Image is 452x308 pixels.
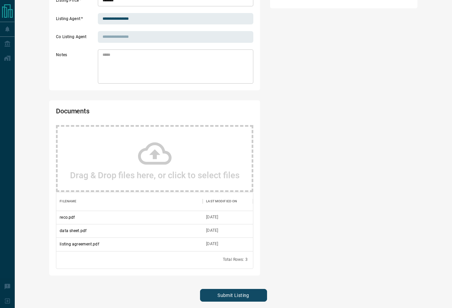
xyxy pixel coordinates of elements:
[206,241,218,247] div: Sep 13, 2025
[203,192,253,211] div: Last Modified On
[223,257,248,263] div: Total Rows: 3
[206,228,218,233] div: Sep 13, 2025
[56,34,96,43] label: Co Listing Agent
[60,228,86,234] p: data sheet.pdf
[206,192,237,211] div: Last Modified On
[56,125,253,192] div: Drag & Drop files here, or click to select files
[56,52,96,84] label: Notes
[56,107,174,118] h2: Documents
[206,214,218,220] div: Sep 13, 2025
[60,214,75,220] p: reco.pdf
[60,192,76,211] div: Filename
[56,192,203,211] div: Filename
[60,241,99,247] p: listing agreement.pdf
[70,170,240,180] h2: Drag & Drop files here, or click to select files
[56,16,96,25] label: Listing Agent
[200,289,267,302] button: Submit Listing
